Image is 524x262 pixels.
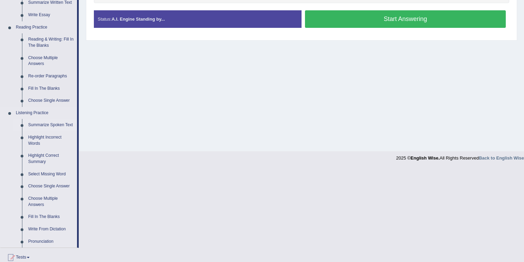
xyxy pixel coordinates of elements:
a: Write From Dictation [25,223,77,236]
a: Reading Practice [13,21,77,34]
a: Choose Single Answer [25,95,77,107]
a: Summarize Spoken Text [25,119,77,131]
a: Pronunciation [25,236,77,248]
a: Fill In The Blanks [25,211,77,223]
strong: English Wise. [411,155,439,161]
a: Fill In The Blanks [25,83,77,95]
strong: A.I. Engine Standing by... [111,17,165,22]
a: Reading & Writing: Fill In The Blanks [25,33,77,52]
a: Choose Multiple Answers [25,193,77,211]
a: Choose Multiple Answers [25,52,77,70]
a: Highlight Incorrect Words [25,131,77,150]
button: Start Answering [305,10,506,28]
a: Highlight Correct Summary [25,150,77,168]
a: Choose Single Answer [25,180,77,193]
div: 2025 © All Rights Reserved [396,151,524,161]
a: Back to English Wise [479,155,524,161]
a: Listening Practice [13,107,77,119]
a: Write Essay [25,9,77,21]
a: Re-order Paragraphs [25,70,77,83]
div: Status: [94,10,302,28]
a: Select Missing Word [25,168,77,181]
